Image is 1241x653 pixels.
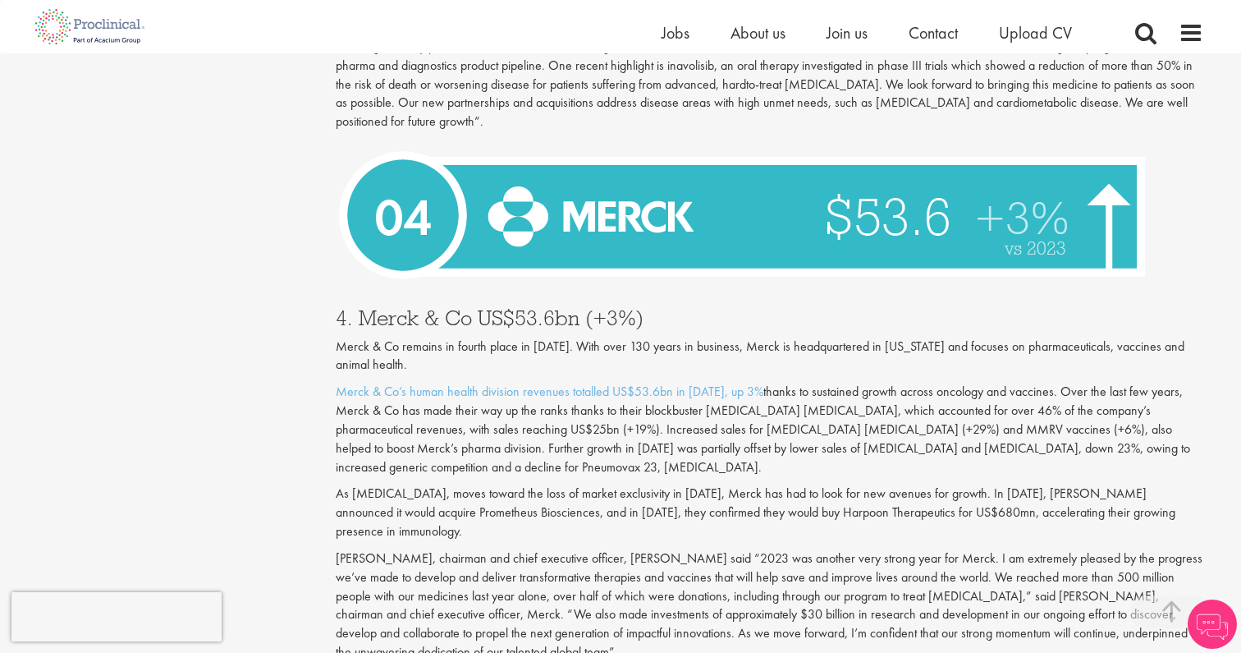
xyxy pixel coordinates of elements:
[336,383,763,400] a: Merck & Co’s human health division revenues totalled US$53.6bn in [DATE], up 3%
[336,307,1204,329] h3: 4. Merck & Co US$53.6bn (+3%)
[999,22,1072,44] a: Upload CV
[336,338,1204,375] p: Merck & Co remains in fourth place in [DATE]. With over 130 years in business, Merck is headquart...
[336,38,1204,131] p: Marking a steady performance in [DATE] and looking to the future, [PERSON_NAME] CEO, [PERSON_NAME...
[827,22,868,44] a: Join us
[662,22,689,44] a: Jobs
[336,485,1204,541] p: As [MEDICAL_DATA], moves toward the loss of market exclusivity in [DATE], Merck has had to look f...
[730,22,785,44] a: About us
[1188,600,1237,649] img: Chatbot
[909,22,958,44] a: Contact
[11,592,222,642] iframe: reCAPTCHA
[336,383,1204,476] p: thanks to sustained growth across oncology and vaccines. Over the last few years, Merck & Co has ...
